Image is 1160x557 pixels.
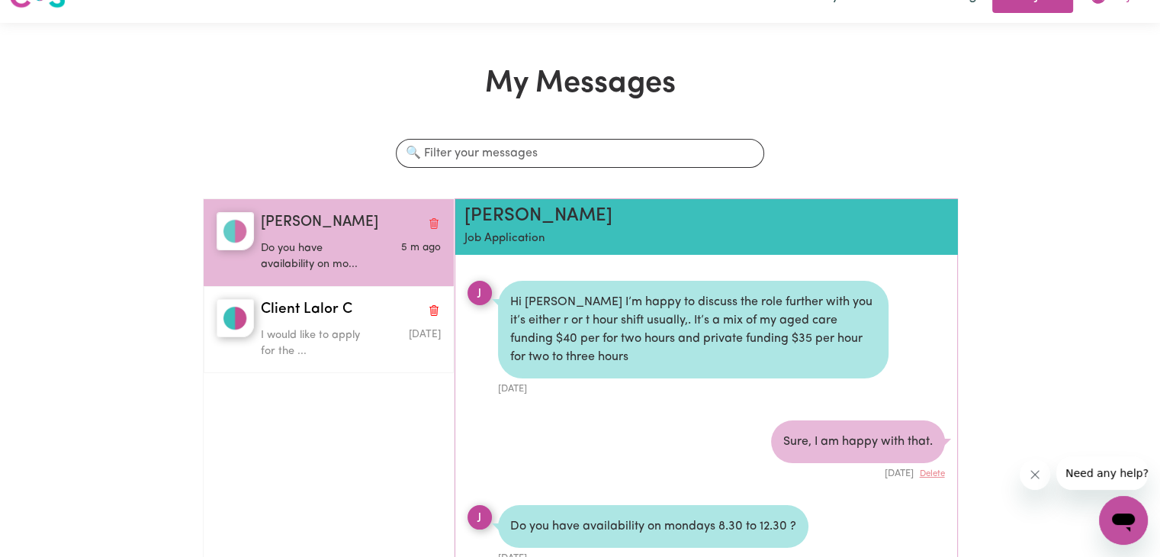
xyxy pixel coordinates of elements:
[261,212,378,234] span: [PERSON_NAME]
[217,212,254,250] img: James K
[204,286,454,373] button: Client Lalor CClient Lalor CDelete conversationI would like to apply for the ...Message sent on A...
[468,281,492,305] div: J
[1099,496,1148,545] iframe: Button to launch messaging window
[468,505,492,530] div: J
[427,213,441,233] button: Delete conversation
[261,240,381,273] p: Do you have availability on mo...
[261,299,352,321] span: Client Lalor C
[396,139,764,168] input: 🔍 Filter your messages
[1056,456,1148,490] iframe: Message from company
[771,463,945,481] div: [DATE]
[9,11,92,23] span: Need any help?
[400,243,440,253] span: Message sent on September 1, 2025
[498,281,888,378] div: Hi [PERSON_NAME] I’m happy to discuss the role further with you it’s either r or t hour shift usu...
[217,299,254,337] img: Client Lalor C
[203,66,958,102] h1: My Messages
[261,327,381,360] p: I would like to apply for the ...
[498,505,808,548] div: Do you have availability on mondays 8.30 to 12.30 ?
[1020,459,1050,490] iframe: Close message
[464,230,867,248] p: Job Application
[920,468,945,481] button: Delete
[204,199,454,286] button: James K[PERSON_NAME]Delete conversationDo you have availability on mo...Message sent on September...
[498,378,888,396] div: [DATE]
[464,205,867,227] h2: [PERSON_NAME]
[427,300,441,320] button: Delete conversation
[771,420,945,463] div: Sure, I am happy with that.
[408,330,440,340] span: Message sent on August 0, 2025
